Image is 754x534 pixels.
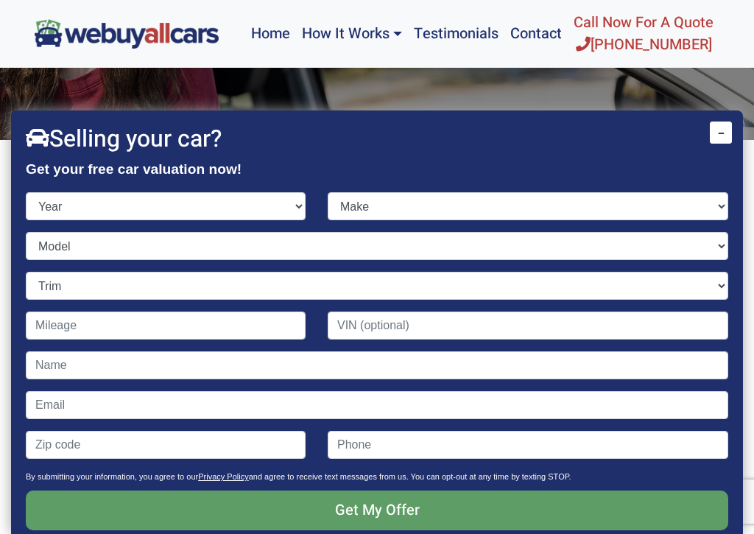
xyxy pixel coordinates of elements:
[26,125,728,153] h2: Selling your car?
[26,351,728,379] input: Name
[408,6,504,62] a: Testimonials
[26,161,242,177] strong: Get your free car valuation now!
[568,6,719,62] a: Call Now For A Quote[PHONE_NUMBER]
[245,6,296,62] a: Home
[26,431,306,459] input: Zip code
[26,491,728,530] input: Get My Offer
[328,312,728,340] input: VIN (optional)
[296,6,408,62] a: How It Works
[35,19,219,48] img: We Buy All Cars in NJ logo
[26,391,728,419] input: Email
[26,312,306,340] input: Mileage
[504,6,568,62] a: Contact
[26,471,728,491] p: By submitting your information, you agree to our and agree to receive text messages from us. You ...
[328,431,728,459] input: Phone
[198,472,248,481] a: Privacy Policy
